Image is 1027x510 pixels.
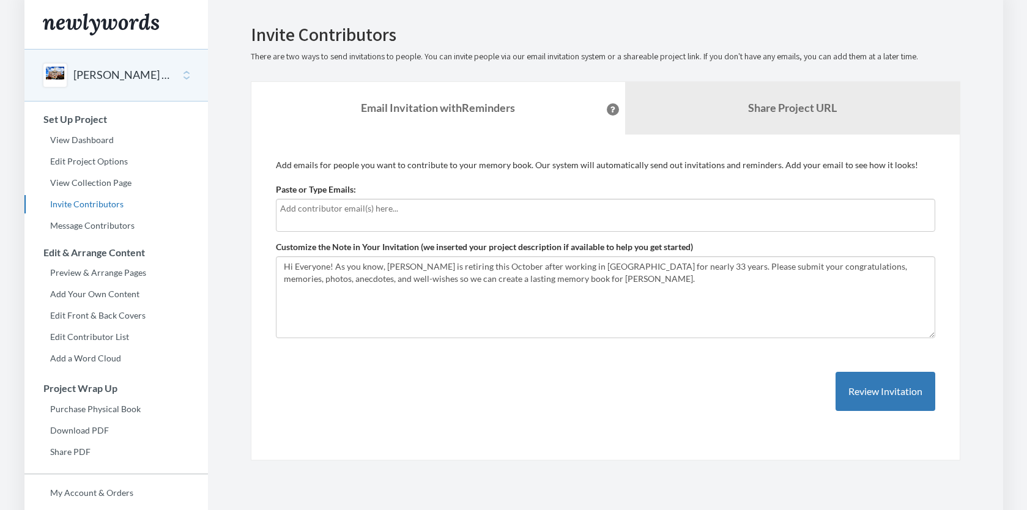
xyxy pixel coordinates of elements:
a: My Account & Orders [24,484,208,502]
button: [PERSON_NAME] S Retirement [73,67,172,83]
a: Purchase Physical Book [24,400,208,418]
a: Edit Project Options [24,152,208,171]
button: Review Invitation [836,372,935,412]
a: Download PDF [24,421,208,440]
h3: Set Up Project [25,114,208,125]
label: Customize the Note in Your Invitation (we inserted your project description if available to help ... [276,241,693,253]
img: Newlywords logo [43,13,159,35]
a: Message Contributors [24,216,208,235]
h2: Invite Contributors [251,24,960,45]
a: View Collection Page [24,174,208,192]
input: Add contributor email(s) here... [280,202,931,215]
label: Paste or Type Emails: [276,183,356,196]
a: Share PDF [24,443,208,461]
p: Add emails for people you want to contribute to your memory book. Our system will automatically s... [276,159,935,171]
a: Add a Word Cloud [24,349,208,368]
a: Add Your Own Content [24,285,208,303]
p: There are two ways to send invitations to people. You can invite people via our email invitation ... [251,51,960,63]
h3: Edit & Arrange Content [25,247,208,258]
a: Invite Contributors [24,195,208,213]
textarea: Hi Everyone! As you know, [PERSON_NAME] is retiring this October after working in [GEOGRAPHIC_DAT... [276,256,935,338]
a: View Dashboard [24,131,208,149]
a: Edit Front & Back Covers [24,306,208,325]
a: Preview & Arrange Pages [24,264,208,282]
strong: Email Invitation with Reminders [361,101,515,114]
h3: Project Wrap Up [25,383,208,394]
b: Share Project URL [748,101,837,114]
a: Edit Contributor List [24,328,208,346]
